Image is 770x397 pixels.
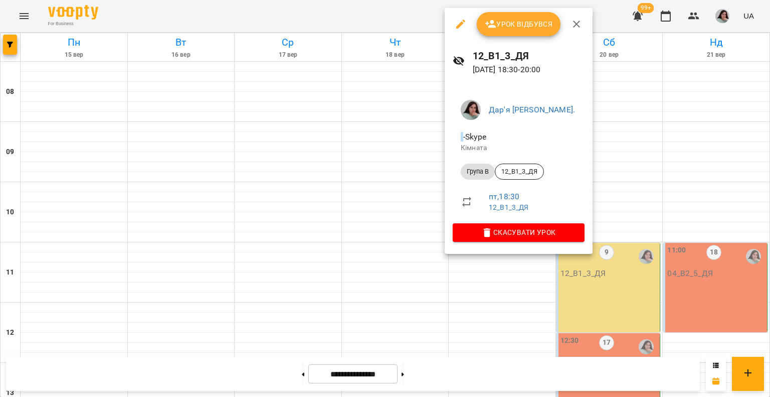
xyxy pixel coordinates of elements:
[461,226,576,238] span: Скасувати Урок
[461,143,576,153] p: Кімната
[495,167,543,176] span: 12_В1_3_ДЯ
[489,105,575,114] a: Дар'я [PERSON_NAME].
[485,18,553,30] span: Урок відбувся
[477,12,561,36] button: Урок відбувся
[473,64,585,76] p: [DATE] 18:30 - 20:00
[461,100,481,120] img: af639ac19055896d32b34a874535cdcb.jpeg
[461,132,488,142] span: - Skype
[489,203,528,211] a: 12_В1_3_ДЯ
[453,223,585,241] button: Скасувати Урок
[473,48,585,64] h6: 12_В1_3_ДЯ
[489,192,519,201] a: пт , 18:30
[495,164,544,180] div: 12_В1_3_ДЯ
[461,167,495,176] span: Група В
